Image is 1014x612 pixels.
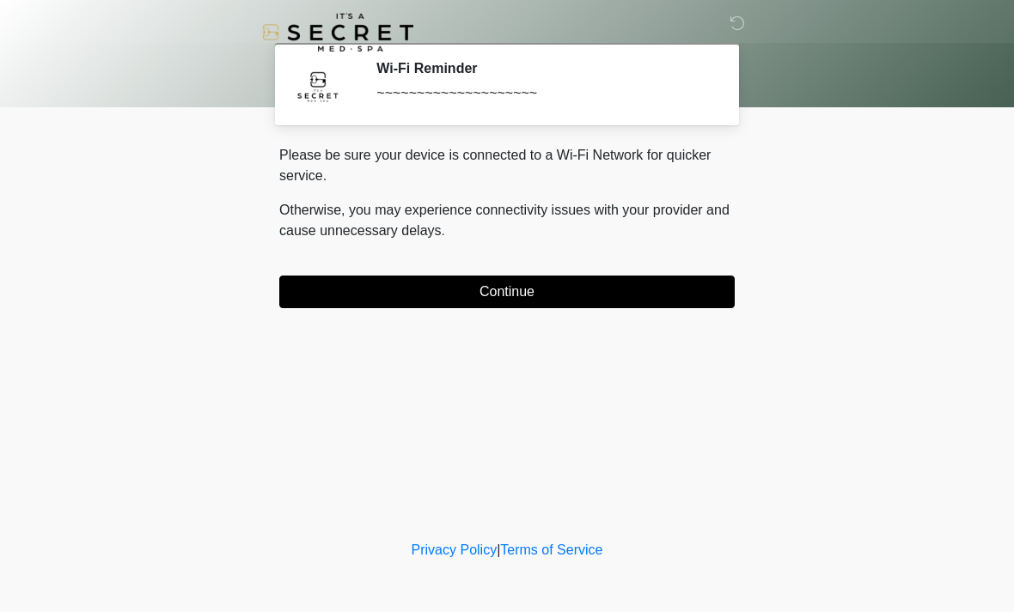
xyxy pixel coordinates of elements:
span: . [442,223,445,238]
img: It's A Secret Med Spa Logo [262,13,413,52]
h2: Wi-Fi Reminder [376,60,709,76]
p: Otherwise, you may experience connectivity issues with your provider and cause unnecessary delays [279,200,735,241]
a: Terms of Service [500,542,602,557]
div: ~~~~~~~~~~~~~~~~~~~~ [376,83,709,104]
p: Please be sure your device is connected to a Wi-Fi Network for quicker service. [279,145,735,186]
a: | [497,542,500,557]
img: Agent Avatar [292,60,344,112]
a: Privacy Policy [412,542,498,557]
button: Continue [279,276,735,308]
